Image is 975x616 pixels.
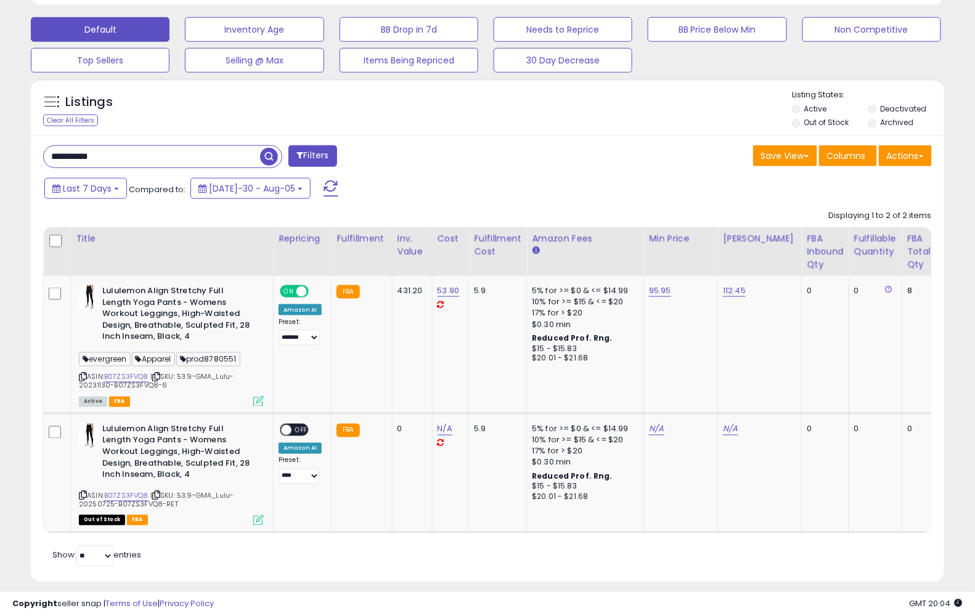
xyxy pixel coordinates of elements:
[79,491,234,509] span: | SKU: 53.9-GMA_Lulu-20250725-B07ZS3FVQ8-RET
[532,307,634,318] div: 17% for > $20
[907,232,931,271] div: FBA Total Qty
[292,424,311,435] span: OFF
[438,285,460,297] a: 53.90
[288,145,337,167] button: Filters
[12,598,214,610] div: seller snap | |
[52,549,141,561] span: Show: entries
[532,482,634,492] div: $15 - $15.83
[753,145,817,166] button: Save View
[532,354,634,364] div: $20.01 - $21.68
[76,232,268,245] div: Title
[532,232,638,245] div: Amazon Fees
[827,150,866,162] span: Columns
[279,318,322,346] div: Preset:
[63,182,112,195] span: Last 7 Days
[649,285,671,297] a: 95.95
[279,443,322,454] div: Amazon AI
[79,285,99,310] img: 31K0tWND35L._SL40_.jpg
[79,372,234,391] span: | SKU: 53.9-GMA_Lulu-20231130-B07ZS3FVQ8-6
[532,492,634,503] div: $20.01 - $21.68
[398,232,427,258] div: Inv. value
[337,232,386,245] div: Fulfillment
[819,145,877,166] button: Columns
[337,285,359,299] small: FBA
[185,17,324,42] button: Inventory Age
[43,115,98,126] div: Clear All Filters
[804,117,849,128] label: Out of Stock
[190,178,311,199] button: [DATE]-30 - Aug-05
[79,424,264,524] div: ASIN:
[340,48,478,73] button: Items Being Repriced
[474,285,517,296] div: 5.9
[307,286,327,297] span: OFF
[79,424,99,448] img: 31K0tWND35L._SL40_.jpg
[105,598,158,609] a: Terms of Use
[854,424,892,435] div: 0
[79,515,125,525] span: All listings that are currently out of stock and unavailable for purchase on Amazon
[79,285,264,405] div: ASIN:
[31,48,169,73] button: Top Sellers
[829,210,932,222] div: Displaying 1 to 2 of 2 items
[44,178,127,199] button: Last 7 Days
[880,117,913,128] label: Archived
[802,17,941,42] button: Non Competitive
[532,446,634,457] div: 17% for > $20
[209,182,295,195] span: [DATE]-30 - Aug-05
[102,424,252,484] b: Lululemon Align Stretchy Full Length Yoga Pants - Womens Workout Leggings, High-Waisted Design, B...
[438,232,464,245] div: Cost
[532,435,634,446] div: 10% for >= $15 & <= $20
[398,424,423,435] div: 0
[104,372,149,383] a: B07ZS3FVQ8
[176,352,240,367] span: prod8780551
[474,232,521,258] div: Fulfillment Cost
[337,424,359,437] small: FBA
[532,245,539,256] small: Amazon Fees.
[132,352,175,367] span: Apparel
[532,344,634,354] div: $15 - $15.83
[102,285,252,346] b: Lululemon Align Stretchy Full Length Yoga Pants - Womens Workout Leggings, High-Waisted Design, B...
[438,423,452,436] a: N/A
[109,397,130,407] span: FBA
[532,424,634,435] div: 5% for >= $0 & <= $14.99
[281,286,296,297] span: ON
[807,232,844,271] div: FBA inbound Qty
[127,515,148,525] span: FBA
[65,94,113,111] h5: Listings
[279,304,322,315] div: Amazon AI
[340,17,478,42] button: BB Drop in 7d
[104,491,149,501] a: B07ZS3FVQ8
[793,89,944,101] p: Listing States:
[907,424,926,435] div: 0
[532,319,634,330] div: $0.30 min
[723,285,746,297] a: 112.45
[532,333,613,343] b: Reduced Prof. Rng.
[12,598,57,609] strong: Copyright
[723,232,796,245] div: [PERSON_NAME]
[807,424,839,435] div: 0
[129,184,186,195] span: Compared to:
[879,145,932,166] button: Actions
[649,232,712,245] div: Min Price
[532,296,634,307] div: 10% for >= $15 & <= $20
[804,103,827,114] label: Active
[79,397,107,407] span: All listings currently available for purchase on Amazon
[648,17,786,42] button: BB Price Below Min
[160,598,214,609] a: Privacy Policy
[79,352,131,367] span: evergreen
[279,456,322,484] div: Preset:
[279,232,326,245] div: Repricing
[854,285,892,296] div: 0
[532,471,613,482] b: Reduced Prof. Rng.
[532,285,634,296] div: 5% for >= $0 & <= $14.99
[854,232,897,258] div: Fulfillable Quantity
[494,17,632,42] button: Needs to Reprice
[31,17,169,42] button: Default
[398,285,423,296] div: 431.20
[532,457,634,468] div: $0.30 min
[494,48,632,73] button: 30 Day Decrease
[807,285,839,296] div: 0
[649,423,664,436] a: N/A
[907,285,926,296] div: 8
[880,103,926,114] label: Deactivated
[723,423,738,436] a: N/A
